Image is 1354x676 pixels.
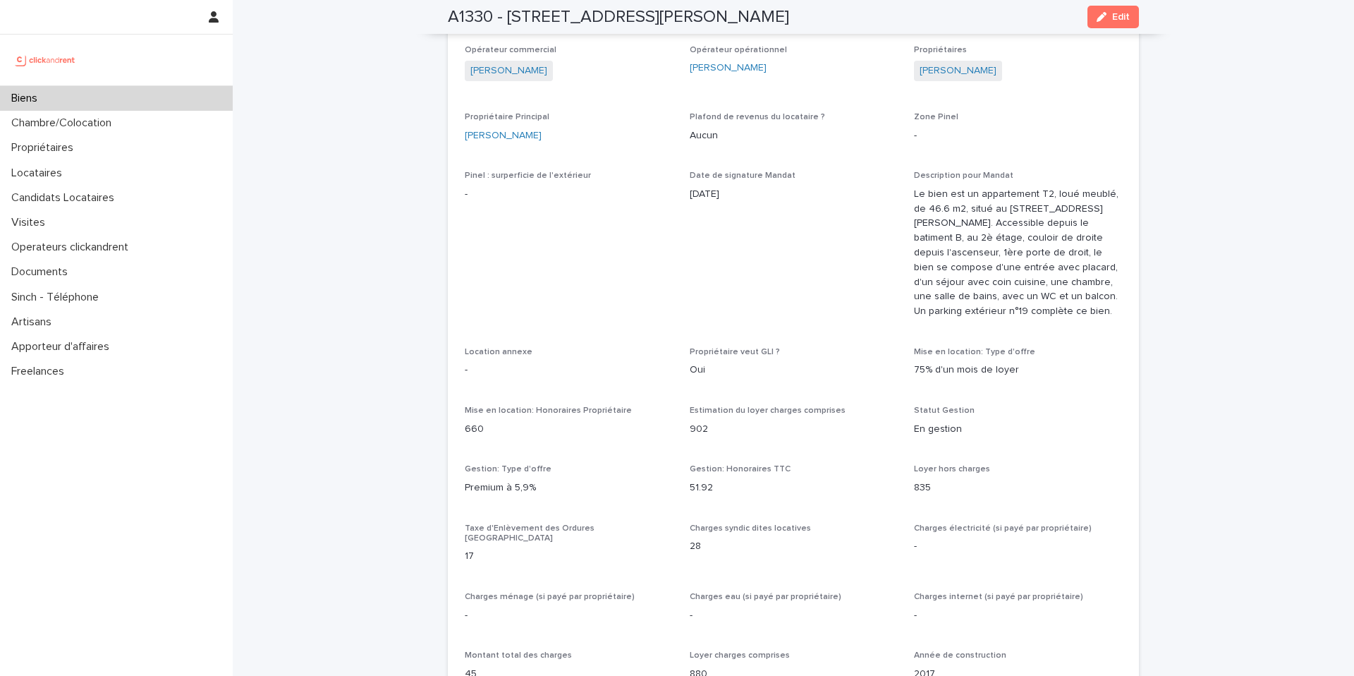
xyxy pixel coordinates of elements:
[690,608,898,623] p: -
[690,61,767,76] a: [PERSON_NAME]
[465,113,549,121] span: Propriétaire Principal
[6,141,85,155] p: Propriétaires
[465,348,532,356] span: Location annexe
[690,348,780,356] span: Propriétaire veut GLI ?
[914,46,967,54] span: Propriétaires
[465,651,572,660] span: Montant total des charges
[465,171,591,180] span: Pinel : surperficie de l'extérieur
[914,465,990,473] span: Loyer hors charges
[914,539,1122,554] p: -
[914,171,1013,180] span: Description pour Mandat
[1112,12,1130,22] span: Edit
[465,128,542,143] a: [PERSON_NAME]
[465,422,673,437] p: 660
[6,241,140,254] p: Operateurs clickandrent
[6,167,73,180] p: Locataires
[690,422,898,437] p: 902
[914,422,1122,437] p: En gestion
[465,465,551,473] span: Gestion: Type d'offre
[914,524,1092,533] span: Charges électricité (si payé par propriétaire)
[465,363,673,378] p: -
[6,315,63,329] p: Artisans
[690,171,795,180] span: Date de signature Mandat
[6,216,56,229] p: Visites
[6,291,110,304] p: Sinch - Téléphone
[690,524,811,533] span: Charges syndic dites locatives
[690,128,898,143] p: Aucun
[914,128,1122,143] p: -
[914,481,1122,495] p: 835
[690,651,790,660] span: Loyer charges comprises
[11,46,80,74] img: UCB0brd3T0yccxBKYDjQ
[6,92,49,105] p: Biens
[920,64,996,78] a: [PERSON_NAME]
[914,406,975,415] span: Statut Gestion
[690,465,791,473] span: Gestion: Honoraires TTC
[690,406,846,415] span: Estimation du loyer charges comprises
[690,113,825,121] span: Plafond de revenus du locataire ?
[914,363,1122,378] p: 75% d'un mois de loyer
[465,406,632,415] span: Mise en location: Honoraires Propriétaire
[465,593,635,601] span: Charges ménage (si payé par propriétaire)
[448,7,789,28] h2: A1330 - [STREET_ADDRESS][PERSON_NAME]
[465,524,594,543] span: Taxe d'Enlèvement des Ordures [GEOGRAPHIC_DATA]
[6,340,121,354] p: Apporteur d'affaires
[470,64,547,78] a: [PERSON_NAME]
[690,46,787,54] span: Opérateur opérationnel
[690,593,841,601] span: Charges eau (si payé par propriétaire)
[690,481,898,495] p: 51.92
[914,593,1083,601] span: Charges internet (si payé par propriétaire)
[690,187,898,202] p: [DATE]
[914,608,1122,623] p: -
[914,651,1006,660] span: Année de construction
[6,191,126,205] p: Candidats Locataires
[465,549,673,564] p: 17
[690,363,898,378] p: Oui
[914,187,1122,319] p: Le bien est un appartement T2, loué meublé, de 46.6 m2, situé au [STREET_ADDRESS][PERSON_NAME]. A...
[465,187,673,202] p: -
[690,539,898,554] p: 28
[465,481,673,495] p: Premium à 5,9%
[6,265,79,279] p: Documents
[465,46,556,54] span: Opérateur commercial
[6,365,75,378] p: Freelances
[1087,6,1139,28] button: Edit
[914,348,1035,356] span: Mise en location: Type d'offre
[914,113,958,121] span: Zone Pinel
[6,116,123,130] p: Chambre/Colocation
[465,608,673,623] p: -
